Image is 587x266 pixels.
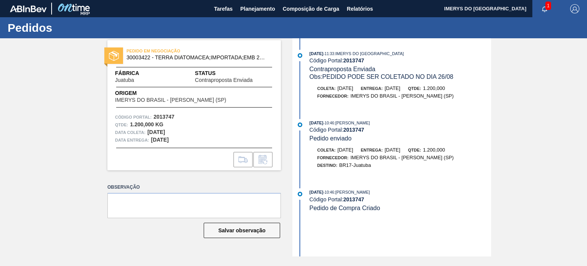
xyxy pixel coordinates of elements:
span: Pedido enviado [310,135,352,142]
div: Código Portal: [310,127,491,133]
span: Qtde: [408,148,421,152]
span: Origem [115,89,248,97]
div: Código Portal: [310,57,491,64]
img: atual [298,53,302,58]
div: Ir para Composição de Carga [234,152,253,167]
span: Data entrega: [115,136,149,144]
span: 30003422 - TERRA DIATOMACEA;IMPORTADA;EMB 24KG [126,55,265,60]
img: TNhmsLtSVTkK8tSr43FrP2fwEKptu5GPRR3wAAAABJRU5ErkJggg== [10,5,47,12]
span: [DATE] [310,190,323,194]
span: Contraproposta Enviada [310,66,376,72]
span: Pedido de Compra Criado [310,205,380,211]
span: 1 [545,2,551,10]
label: Observação [107,182,281,193]
img: status [109,51,119,61]
strong: [DATE] [151,137,169,143]
div: Código Portal: [310,196,491,202]
span: Fábrica [115,69,158,77]
h1: Pedidos [8,23,143,32]
span: : [PERSON_NAME] [334,121,370,125]
span: Fornecedor: [317,155,349,160]
span: [DATE] [337,147,353,153]
span: : [PERSON_NAME] [334,190,370,194]
strong: 2013747 [154,114,175,120]
span: Código Portal: [115,113,152,121]
span: 1.200,000 [423,85,445,91]
span: - 10:46 [323,121,334,125]
strong: 2013747 [343,196,364,202]
span: Entrega: [361,86,383,91]
span: Tarefas [214,4,233,13]
span: 1.200,000 [423,147,445,153]
span: Contraproposta Enviada [195,77,253,83]
span: Composição de Carga [283,4,339,13]
img: atual [298,122,302,127]
span: Juatuba [115,77,134,83]
span: PEDIDO EM NEGOCIAÇÃO [126,47,234,55]
span: [DATE] [384,85,400,91]
span: Coleta: [317,148,336,152]
strong: 1.200,000 KG [130,121,163,127]
span: Entrega: [361,148,383,152]
span: IMERYS DO BRASIL - [PERSON_NAME] (SP) [350,155,454,160]
span: Destino: [317,163,337,168]
img: Logout [570,4,579,13]
span: BR17-Juatuba [339,162,371,168]
strong: 2013747 [343,127,364,133]
span: Relatórios [347,4,373,13]
span: : IMERYS DO [GEOGRAPHIC_DATA] [334,51,404,56]
img: atual [298,192,302,196]
span: Obs: PEDIDO PODE SER COLETADO NO DIA 26/08 [310,73,454,80]
div: Informar alteração no pedido [253,152,272,167]
span: [DATE] [310,51,323,56]
span: IMERYS DO BRASIL - [PERSON_NAME] (SP) [350,93,454,99]
strong: [DATE] [148,129,165,135]
span: [DATE] [337,85,353,91]
span: Qtde: [408,86,421,91]
button: Salvar observação [204,223,280,238]
span: [DATE] [310,121,323,125]
span: IMERYS DO BRASIL - [PERSON_NAME] (SP) [115,97,226,103]
span: Fornecedor: [317,94,349,98]
span: Status [195,69,273,77]
span: - 10:46 [323,190,334,194]
span: Coleta: [317,86,336,91]
span: Planejamento [240,4,275,13]
span: Data coleta: [115,129,146,136]
span: [DATE] [384,147,400,153]
button: Notificações [532,3,557,14]
span: Qtde : [115,121,128,129]
strong: 2013747 [343,57,364,64]
span: - 11:33 [323,52,334,56]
